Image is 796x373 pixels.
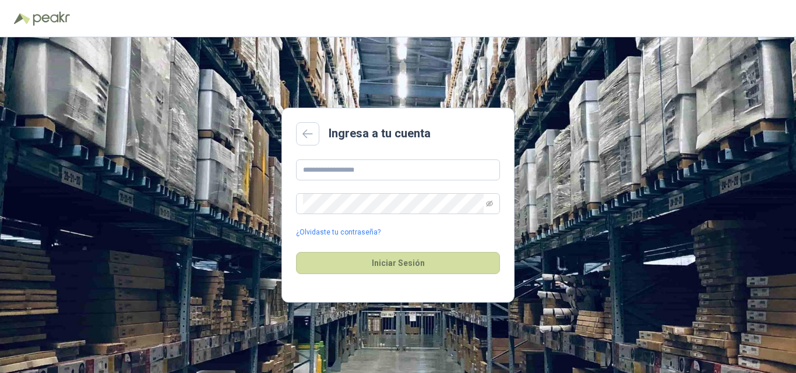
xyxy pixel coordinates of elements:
img: Peakr [33,12,70,26]
span: eye-invisible [486,200,493,207]
img: Logo [14,13,30,24]
h2: Ingresa a tu cuenta [329,125,431,143]
button: Iniciar Sesión [296,252,500,274]
a: ¿Olvidaste tu contraseña? [296,227,381,238]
